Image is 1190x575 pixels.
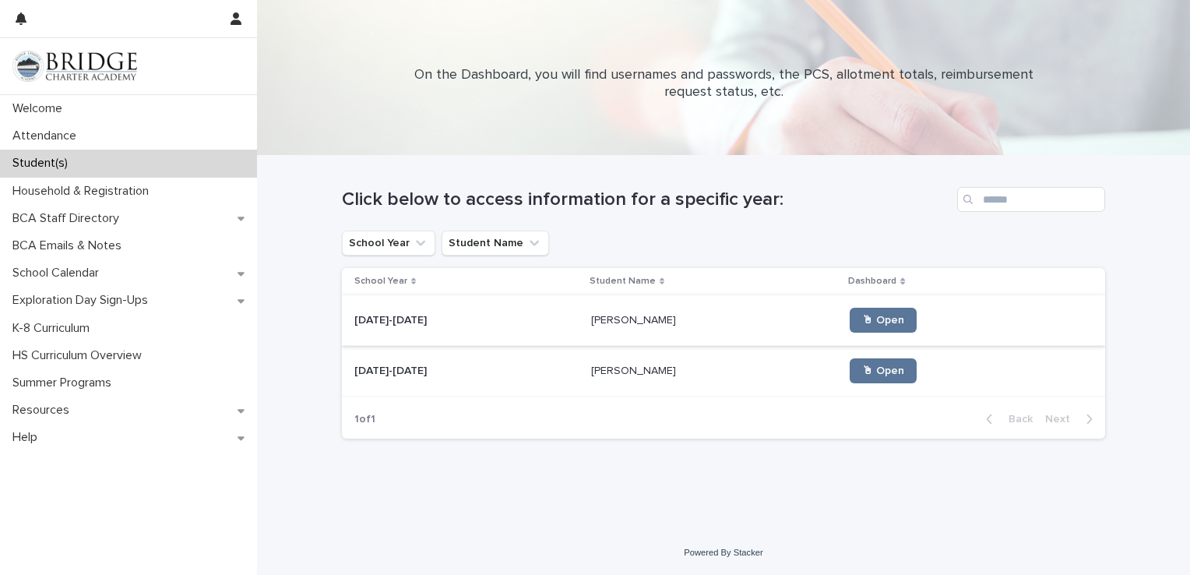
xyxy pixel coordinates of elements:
span: Back [999,414,1033,425]
p: Dashboard [848,273,896,290]
p: 1 of 1 [342,400,388,439]
span: Next [1045,414,1079,425]
p: HS Curriculum Overview [6,348,154,363]
h1: Click below to access information for a specific year: [342,189,951,211]
button: Student Name [442,231,549,256]
a: 🖱 Open [850,308,917,333]
button: School Year [342,231,435,256]
p: School Calendar [6,266,111,280]
p: [DATE]-[DATE] [354,311,430,327]
p: Student(s) [6,156,80,171]
p: Welcome [6,101,75,116]
button: Next [1039,412,1105,426]
input: Search [957,187,1105,212]
tr: [DATE]-[DATE][DATE]-[DATE] [PERSON_NAME][PERSON_NAME] 🖱 Open [342,346,1105,397]
p: BCA Emails & Notes [6,238,134,253]
button: Back [973,412,1039,426]
a: 🖱 Open [850,358,917,383]
img: V1C1m3IdTEidaUdm9Hs0 [12,51,137,82]
p: School Year [354,273,407,290]
p: Attendance [6,129,89,143]
p: Household & Registration [6,184,161,199]
p: [DATE]-[DATE] [354,362,430,378]
span: 🖱 Open [862,365,904,376]
p: K-8 Curriculum [6,321,102,336]
p: [PERSON_NAME] [591,311,679,327]
p: Student Name [590,273,656,290]
p: Help [6,430,50,445]
span: 🖱 Open [862,315,904,326]
tr: [DATE]-[DATE][DATE]-[DATE] [PERSON_NAME][PERSON_NAME] 🖱 Open [342,295,1105,346]
p: BCA Staff Directory [6,211,132,226]
p: Exploration Day Sign-Ups [6,293,160,308]
p: Summer Programs [6,376,124,390]
p: [PERSON_NAME] [591,362,679,378]
a: Powered By Stacker [684,548,762,557]
p: On the Dashboard, you will find usernames and passwords, the PCS, allotment totals, reimbursement... [412,67,1035,101]
p: Resources [6,403,82,418]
